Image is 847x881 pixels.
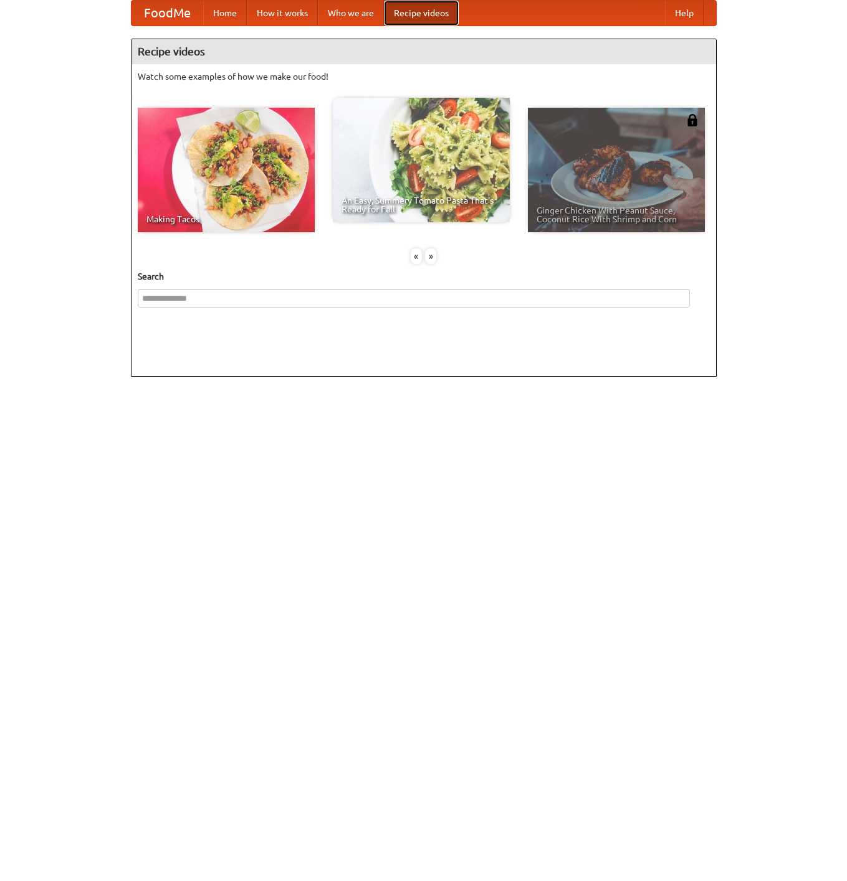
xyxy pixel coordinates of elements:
div: » [425,248,436,264]
a: FoodMe [132,1,203,26]
img: 483408.png [686,114,699,126]
a: Help [665,1,704,26]
a: How it works [247,1,318,26]
a: An Easy, Summery Tomato Pasta That's Ready for Fall [333,98,510,222]
div: « [411,248,422,264]
a: Recipe videos [384,1,459,26]
span: Making Tacos [146,215,306,224]
a: Home [203,1,247,26]
p: Watch some examples of how we make our food! [138,70,710,83]
span: An Easy, Summery Tomato Pasta That's Ready for Fall [342,196,501,214]
h4: Recipe videos [132,39,716,64]
a: Who we are [318,1,384,26]
a: Making Tacos [138,108,315,232]
h5: Search [138,270,710,283]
